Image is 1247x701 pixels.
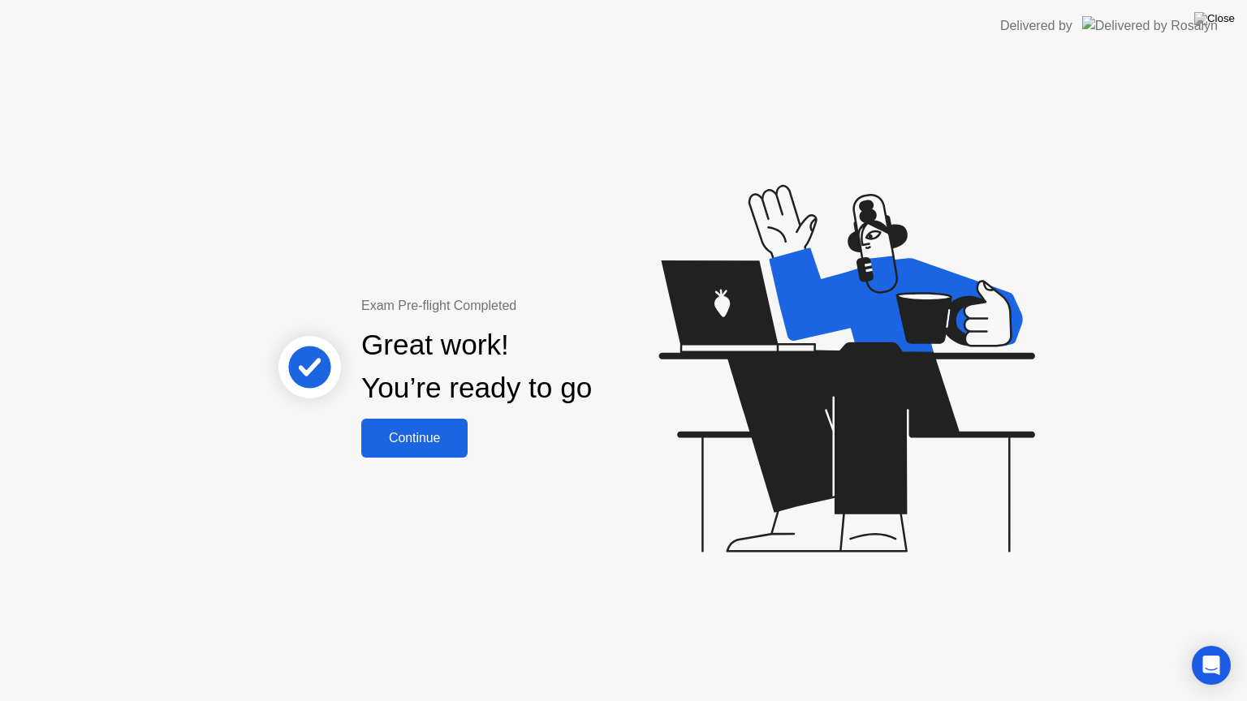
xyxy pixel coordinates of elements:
[1192,646,1231,685] div: Open Intercom Messenger
[361,296,697,316] div: Exam Pre-flight Completed
[1082,16,1218,35] img: Delivered by Rosalyn
[1194,12,1235,25] img: Close
[1000,16,1072,36] div: Delivered by
[366,431,463,445] div: Continue
[361,324,592,410] div: Great work! You’re ready to go
[361,419,468,458] button: Continue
